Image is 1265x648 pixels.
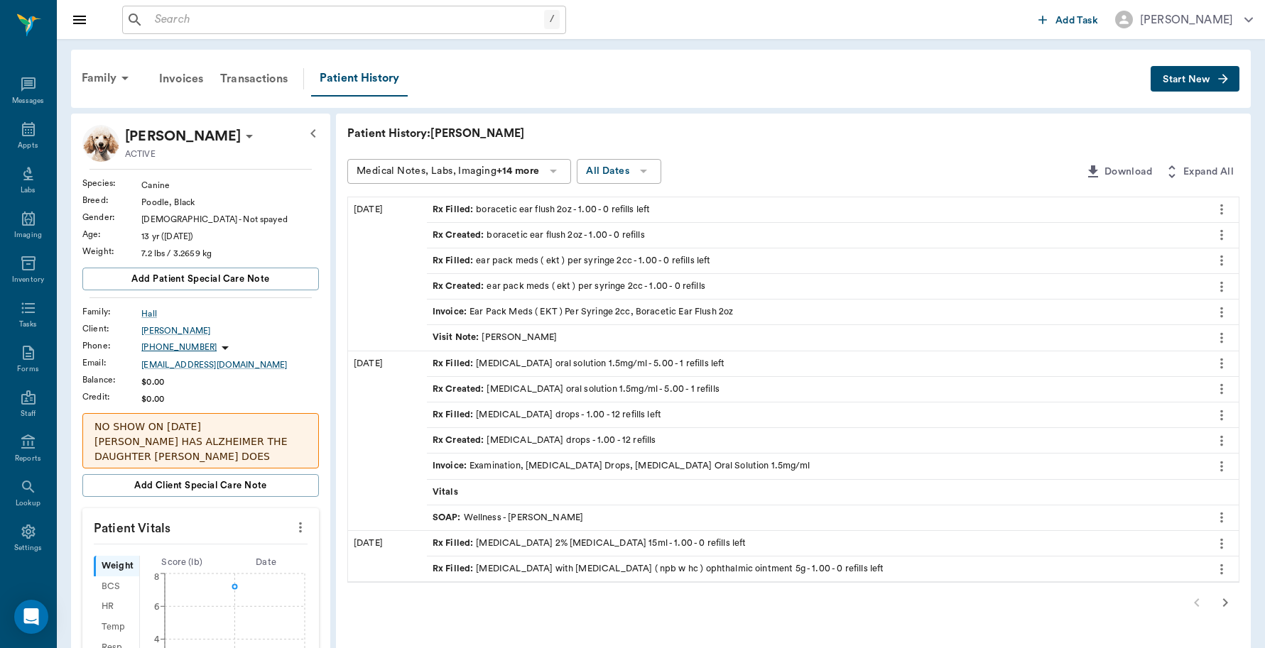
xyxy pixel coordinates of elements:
[433,511,464,525] span: SOAP :
[1033,6,1104,33] button: Add Task
[1210,197,1233,221] button: more
[433,280,705,293] div: ear pack meds ( ekt ) per syringe 2cc - 1.00 - 0 refills
[433,537,477,550] span: Rx Filled :
[125,125,241,148] div: Molly Hall
[140,556,224,569] div: Score ( lb )
[357,163,539,180] div: Medical Notes, Labs, Imaging
[433,331,482,344] span: Visit Note :
[433,434,656,447] div: [MEDICAL_DATA] drops - 1.00 - 12 refills
[496,166,539,176] b: +14 more
[16,498,40,509] div: Lookup
[65,6,94,34] button: Close drawer
[21,409,36,419] div: Staff
[433,562,884,576] div: [MEDICAL_DATA] with [MEDICAL_DATA] ( npb w hc ) ophthalmic ointment 5g - 1.00 - 0 refills left
[141,375,319,388] div: $0.00
[433,229,487,242] span: Rx Created :
[1104,6,1264,33] button: [PERSON_NAME]
[1210,326,1233,350] button: more
[82,339,141,352] div: Phone :
[17,364,38,375] div: Forms
[141,341,217,353] p: [PHONE_NUMBER]
[433,305,734,319] div: Ear Pack Meds ( EKT ) Per Syringe 2cc, Boracetic Ear Flush 2oz
[141,324,319,337] a: [PERSON_NAME]
[1210,403,1233,427] button: more
[433,229,645,242] div: boracetic ear flush 2oz - 1.00 - 0 refills
[141,307,319,320] a: Hall
[82,211,141,224] div: Gender :
[18,141,38,151] div: Appts
[82,194,141,207] div: Breed :
[1158,159,1239,185] button: Expand All
[311,61,408,97] a: Patient History
[141,230,319,243] div: 13 yr ([DATE])
[1210,429,1233,453] button: more
[433,203,651,216] div: boracetic ear flush 2oz - 1.00 - 0 refills left
[82,322,141,335] div: Client :
[1210,454,1233,478] button: more
[433,305,469,319] span: Invoice :
[73,61,142,95] div: Family
[348,531,427,581] div: [DATE]
[1183,163,1234,181] span: Expand All
[433,254,477,268] span: Rx Filled :
[1210,275,1233,299] button: more
[1210,300,1233,324] button: more
[224,556,308,569] div: Date
[12,275,44,285] div: Inventory
[82,390,141,403] div: Credit :
[433,203,477,216] span: Rx Filled :
[433,357,477,370] span: Rx Filled :
[82,245,141,258] div: Weight :
[433,511,583,525] div: Wellness - [PERSON_NAME]
[82,356,141,369] div: Email :
[131,271,269,287] span: Add patient Special Care Note
[433,357,725,370] div: [MEDICAL_DATA] oral solution 1.5mg/ml - 5.00 - 1 refills left
[14,230,42,241] div: Imaging
[348,351,427,530] div: [DATE]
[15,454,41,464] div: Reports
[151,62,212,96] a: Invoices
[433,459,810,473] div: Examination, [MEDICAL_DATA] Drops, [MEDICAL_DATA] Oral Solution 1.5mg/ml
[348,197,427,351] div: [DATE]
[94,576,139,597] div: BCS
[82,268,319,290] button: Add patient Special Care Note
[82,228,141,241] div: Age :
[1210,557,1233,581] button: more
[1210,248,1233,273] button: more
[154,635,160,644] tspan: 4
[125,125,241,148] p: [PERSON_NAME]
[141,358,319,371] a: [EMAIL_ADDRESS][DOMAIN_NAME]
[433,408,477,422] span: Rx Filled :
[1210,532,1233,556] button: more
[433,459,469,473] span: Invoice :
[141,213,319,226] div: [DEMOGRAPHIC_DATA] - Not spayed
[141,392,319,405] div: $0.00
[433,254,711,268] div: ear pack meds ( ekt ) per syringe 2cc - 1.00 - 0 refills left
[149,10,544,30] input: Search
[289,515,312,539] button: more
[154,602,159,610] tspan: 6
[433,383,720,396] div: [MEDICAL_DATA] oral solution 1.5mg/ml - 5.00 - 1 refills
[94,597,139,617] div: HR
[1140,11,1233,28] div: [PERSON_NAME]
[21,185,36,196] div: Labs
[12,96,45,106] div: Messages
[14,543,43,554] div: Settings
[125,148,156,160] p: ACTIVE
[141,196,319,209] div: Poodle, Black
[212,62,296,96] a: Transactions
[94,556,139,576] div: Weight
[347,125,773,142] p: Patient History: [PERSON_NAME]
[19,319,37,330] div: Tasks
[577,159,661,184] button: All Dates
[82,125,119,162] img: Profile Image
[154,573,159,581] tspan: 8
[433,280,487,293] span: Rx Created :
[82,508,319,544] p: Patient Vitals
[433,383,487,396] span: Rx Created :
[1079,159,1158,185] button: Download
